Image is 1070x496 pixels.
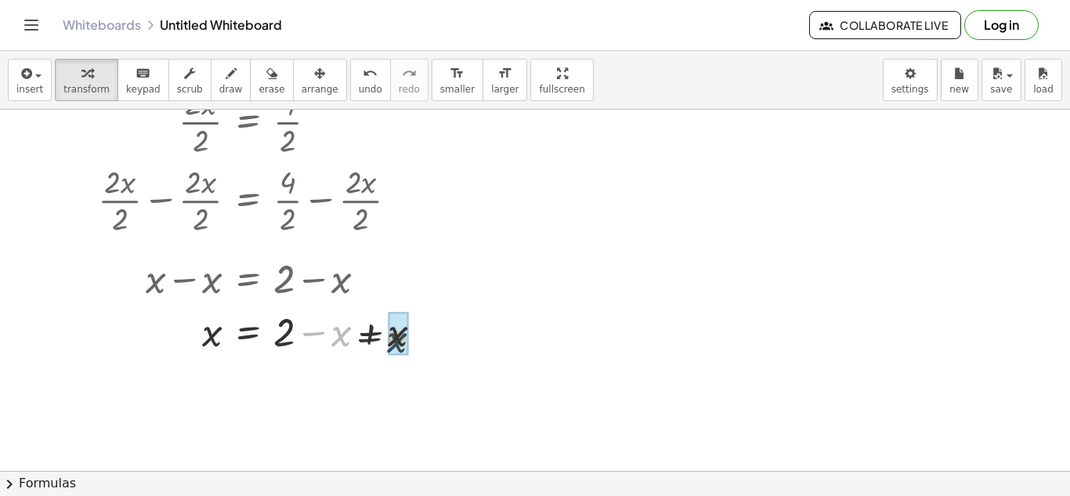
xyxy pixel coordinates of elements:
[491,84,519,95] span: larger
[809,11,961,39] button: Collaborate Live
[359,84,382,95] span: undo
[258,84,284,95] span: erase
[539,84,584,95] span: fullscreen
[177,84,203,95] span: scrub
[63,84,110,95] span: transform
[8,59,52,101] button: insert
[941,59,978,101] button: new
[293,59,347,101] button: arrange
[136,64,150,83] i: keyboard
[63,17,141,33] a: Whiteboards
[211,59,251,101] button: draw
[822,18,948,32] span: Collaborate Live
[250,59,293,101] button: erase
[55,59,118,101] button: transform
[883,59,938,101] button: settings
[302,84,338,95] span: arrange
[363,64,378,83] i: undo
[126,84,161,95] span: keypad
[530,59,593,101] button: fullscreen
[440,84,475,95] span: smaller
[483,59,527,101] button: format_sizelarger
[117,59,169,101] button: keyboardkeypad
[497,64,512,83] i: format_size
[1033,84,1054,95] span: load
[16,84,43,95] span: insert
[350,59,391,101] button: undoundo
[964,10,1039,40] button: Log in
[402,64,417,83] i: redo
[19,13,44,38] button: Toggle navigation
[432,59,483,101] button: format_sizesmaller
[168,59,211,101] button: scrub
[390,59,428,101] button: redoredo
[891,84,929,95] span: settings
[1025,59,1062,101] button: load
[949,84,969,95] span: new
[981,59,1021,101] button: save
[399,84,420,95] span: redo
[219,84,243,95] span: draw
[450,64,465,83] i: format_size
[990,84,1012,95] span: save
